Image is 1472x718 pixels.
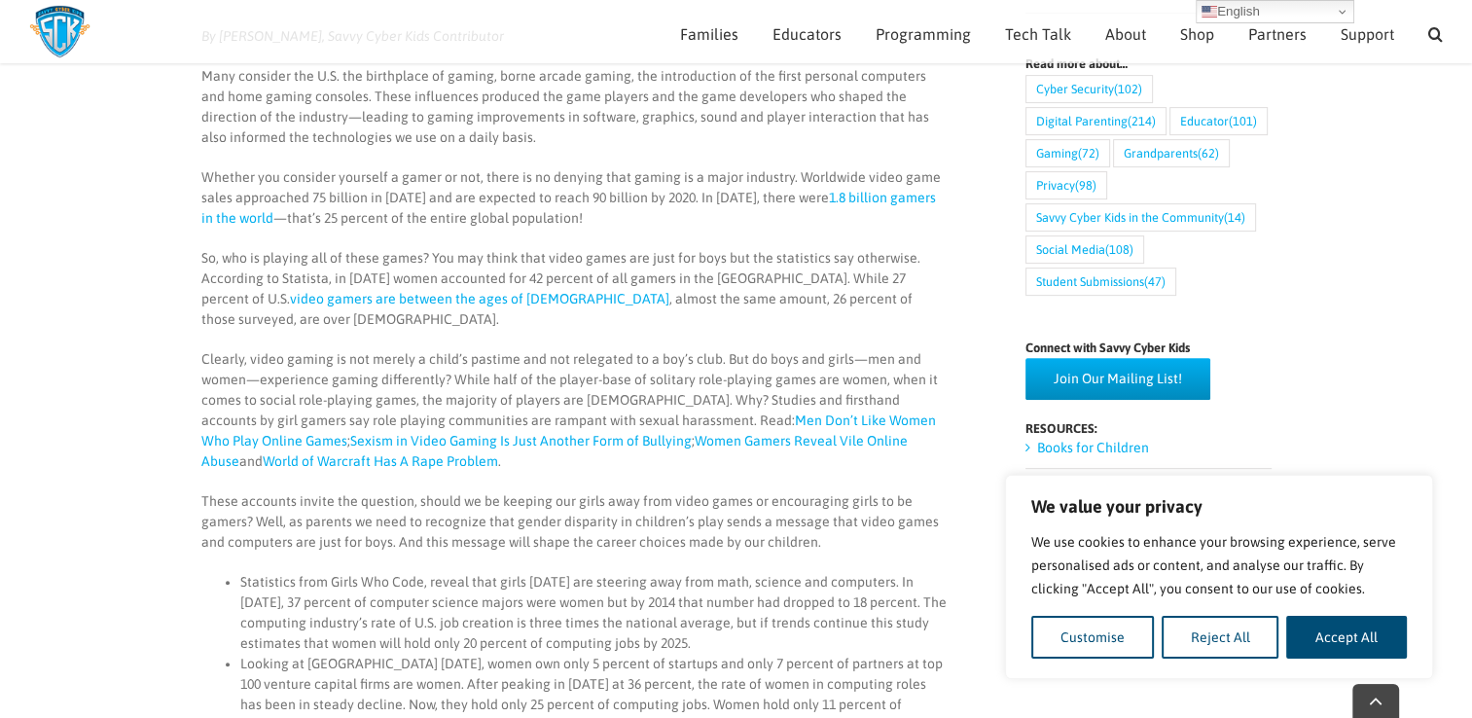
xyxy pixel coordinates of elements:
span: Educators [772,26,842,42]
span: (62) [1198,140,1219,166]
h4: RESOURCES: [1025,422,1272,435]
a: Grandparents (62 items) [1113,139,1230,167]
img: en [1202,4,1217,19]
span: (101) [1229,108,1257,134]
span: Shop [1180,26,1214,42]
a: World of Warcraft Has A Rape Problem [263,453,498,469]
span: Support [1341,26,1394,42]
p: So, who is playing all of these games? You may think that video games are just for boys but the s... [201,248,948,330]
a: Social Media (108 items) [1025,235,1144,264]
span: (214) [1128,108,1156,134]
button: Customise [1031,616,1154,659]
span: (14) [1224,204,1245,231]
a: Gaming (72 items) [1025,139,1110,167]
p: Whether you consider yourself a gamer or not, there is no denying that gaming is a major industry... [201,167,948,229]
li: Statistics from Girls Who Code, reveal that girls [DATE] are steering away from math, science and... [240,572,948,654]
button: Accept All [1286,616,1407,659]
p: Clearly, video gaming is not merely a child’s pastime and not relegated to a boy’s club. But do b... [201,349,948,472]
span: (108) [1105,236,1133,263]
span: (102) [1114,76,1142,102]
img: Savvy Cyber Kids Logo [29,5,90,58]
span: (47) [1144,269,1166,295]
span: (72) [1078,140,1099,166]
h4: Read more about… [1025,57,1272,70]
a: Books for Children [1037,440,1149,455]
a: video gamers are between the ages of [DEMOGRAPHIC_DATA] [290,291,669,306]
p: These accounts invite the question, should we be keeping our girls away from video games or encou... [201,491,948,553]
a: Join Our Mailing List! [1025,358,1210,400]
a: Savvy Cyber Kids in the Community (14 items) [1025,203,1256,232]
p: We use cookies to enhance your browsing experience, serve personalised ads or content, and analys... [1031,530,1407,600]
a: Privacy (98 items) [1025,171,1107,199]
h4: Connect with Savvy Cyber Kids [1025,341,1272,354]
span: Programming [876,26,971,42]
p: We value your privacy [1031,495,1407,519]
a: Cyber Security (102 items) [1025,75,1153,103]
span: Families [680,26,738,42]
span: Tech Talk [1005,26,1071,42]
p: Many consider the U.S. the birthplace of gaming, borne arcade gaming, the introduction of the fir... [201,66,948,148]
span: About [1105,26,1146,42]
span: Join Our Mailing List! [1054,371,1182,387]
a: Educator (101 items) [1169,107,1268,135]
span: (98) [1075,172,1096,198]
a: Sexism in Video Gaming Is Just Another Form of Bullying [350,433,692,449]
a: Digital Parenting (214 items) [1025,107,1167,135]
a: Student Submissions (47 items) [1025,268,1176,296]
button: Reject All [1162,616,1279,659]
span: Partners [1248,26,1307,42]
